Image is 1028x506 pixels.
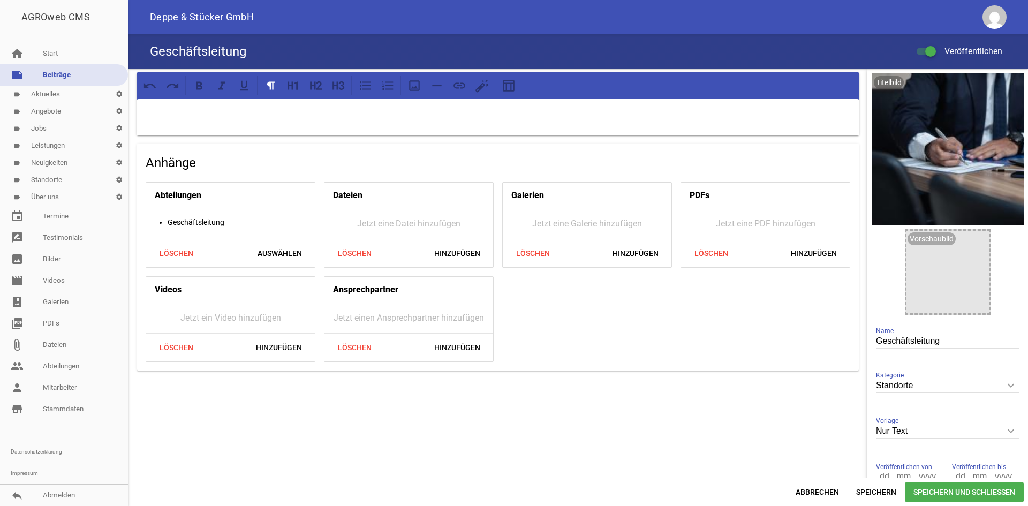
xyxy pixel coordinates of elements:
[155,281,182,298] h4: Videos
[110,120,128,137] i: settings
[876,462,932,472] span: Veröffentlichen von
[249,244,311,263] span: Auswählen
[13,108,20,115] i: label
[110,137,128,154] i: settings
[681,208,850,239] div: Jetzt eine PDF hinzufügen
[11,274,24,287] i: movie
[333,187,362,204] h4: Dateien
[952,470,970,484] input: dd
[848,482,905,502] span: Speichern
[782,244,845,263] span: Hinzufügen
[329,338,380,357] span: Löschen
[11,338,24,351] i: attach_file
[11,489,24,502] i: reply
[989,470,1016,484] input: yyyy
[333,281,398,298] h4: Ansprechpartner
[11,360,24,373] i: people
[11,210,24,223] i: event
[11,47,24,60] i: home
[168,216,315,229] li: Geschäftsleitung
[324,303,493,333] div: Jetzt einen Ansprechpartner hinzufügen
[1002,422,1019,440] i: keyboard_arrow_down
[110,188,128,206] i: settings
[13,91,20,98] i: label
[247,338,311,357] span: Hinzufügen
[932,46,1002,56] span: Veröffentlichen
[11,317,24,330] i: picture_as_pdf
[511,187,544,204] h4: Galerien
[155,187,201,204] h4: Abteilungen
[503,208,671,239] div: Jetzt eine Galerie hinzufügen
[110,154,128,171] i: settings
[150,244,202,263] span: Löschen
[507,244,558,263] span: Löschen
[952,462,1006,472] span: Veröffentlichen bis
[11,403,24,416] i: store_mall_directory
[11,296,24,308] i: photo_album
[13,160,20,167] i: label
[604,244,667,263] span: Hinzufügen
[685,244,737,263] span: Löschen
[11,253,24,266] i: image
[13,125,20,132] i: label
[110,86,128,103] i: settings
[11,69,24,81] i: note
[146,154,850,171] h4: Anhänge
[970,470,989,484] input: mm
[13,194,20,201] i: label
[150,43,246,60] h4: Geschäftsleitung
[690,187,709,204] h4: PDFs
[110,171,128,188] i: settings
[329,244,380,263] span: Löschen
[324,208,493,239] div: Jetzt eine Datei hinzufügen
[894,470,913,484] input: mm
[11,231,24,244] i: rate_review
[913,470,940,484] input: yyyy
[13,142,20,149] i: label
[110,103,128,120] i: settings
[908,232,956,245] div: Vorschaubild
[905,482,1024,502] span: Speichern und Schließen
[874,76,904,89] div: Titelbild
[11,381,24,394] i: person
[150,338,202,357] span: Löschen
[146,303,315,333] div: Jetzt ein Video hinzufügen
[426,244,489,263] span: Hinzufügen
[1002,377,1019,394] i: keyboard_arrow_down
[150,12,254,22] span: Deppe & Stücker GmbH
[13,177,20,184] i: label
[426,338,489,357] span: Hinzufügen
[787,482,848,502] span: Abbrechen
[876,470,894,484] input: dd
